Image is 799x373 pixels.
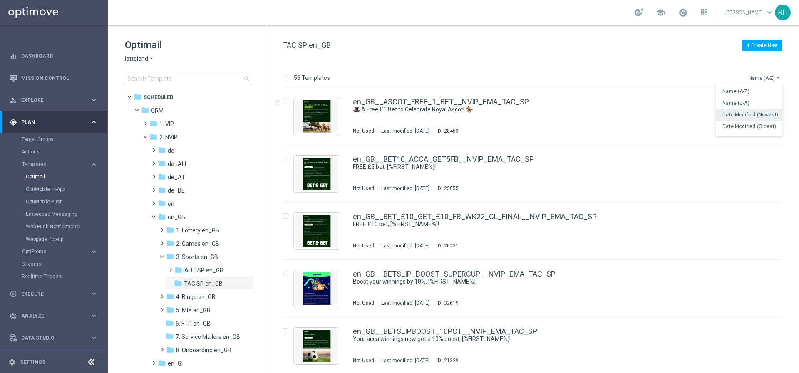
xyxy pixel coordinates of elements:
[22,136,87,143] a: Target Groups
[10,334,90,342] div: Data Studio
[722,100,749,106] span: Name (Z-A)
[243,75,250,82] span: search
[166,346,174,354] i: folder
[353,128,374,134] div: Not Used
[125,55,148,63] span: lottoland
[296,100,337,133] img: 28453.jpeg
[158,173,166,181] i: folder
[274,145,797,203] div: Press SPACE to select this row.
[10,349,98,371] div: Optibot
[353,357,374,364] div: Not Used
[296,158,337,190] img: 23855.jpeg
[378,185,433,192] div: Last modified: [DATE]
[149,133,158,141] i: folder
[21,67,98,89] a: Mission Control
[148,55,155,63] i: arrow_drop_down
[174,279,182,287] i: folder
[353,106,747,114] div: 🎩 A Free £1 Bet to Celebrate Royal Ascot! 🏇
[166,332,174,341] i: folder
[176,293,216,301] span: 4. Bingo en_GB
[10,67,98,89] div: Mission Control
[433,242,459,249] div: ID:
[90,334,98,342] i: keyboard_arrow_right
[444,185,459,192] div: 23855
[296,272,337,305] img: 32619.jpeg
[141,106,149,114] i: folder
[134,93,142,101] i: folder
[10,290,17,298] i: play_circle_outline
[9,75,98,82] button: Mission Control
[90,118,98,126] i: keyboard_arrow_right
[775,5,791,20] div: RH
[716,121,782,133] button: Date Modified (Oldest)
[26,236,87,242] a: Webpage Pop-up
[8,358,16,366] i: settings
[353,300,374,306] div: Not Used
[158,186,166,194] i: folder
[26,173,87,180] a: Optimail
[274,203,797,260] div: Press SPACE to select this row.
[159,120,174,128] span: 1. VIP
[9,335,98,341] button: Data Studio keyboard_arrow_right
[168,213,185,221] span: en_GB
[433,357,459,364] div: ID:
[26,208,107,220] div: Embedded Messaging
[166,319,174,327] i: folder
[90,161,98,168] i: keyboard_arrow_right
[168,173,185,181] span: de_AT
[433,128,459,134] div: ID:
[10,290,90,298] div: Execute
[21,291,90,296] span: Execute
[159,133,178,141] span: 2. NVIP
[353,335,747,343] div: Your acca winnings now get a 10% boost, [%FIRST_NAME%]!
[353,156,534,163] a: en_GB__BET10_ACCA_GET5FB__NVIP_EMA_TAC_SP
[184,267,223,274] span: AUT SP en_GB
[10,96,17,104] i: person_search
[166,292,174,301] i: folder
[433,185,459,192] div: ID:
[90,312,98,320] i: keyboard_arrow_right
[21,120,90,125] span: Plan
[158,146,166,154] i: folder
[22,133,107,146] div: Target Groups
[22,248,98,255] div: OptiPromo keyboard_arrow_right
[26,198,87,205] a: OptiMobile Push
[10,119,90,126] div: Plan
[176,253,218,261] span: 3. Sports en_GB
[9,291,98,297] div: play_circle_outline Execute keyboard_arrow_right
[166,252,174,261] i: folder
[353,328,537,335] a: en_GB__BETSLIPBOOST_10PCT__NVIP_EMA_TAC_SP
[158,359,166,367] i: folder
[90,248,98,256] i: keyboard_arrow_right
[168,160,188,168] span: de_ALL
[444,242,459,249] div: 26221
[26,233,107,245] div: Webpage Pop-up
[22,249,82,254] span: OptiPromo
[158,159,166,168] i: folder
[274,88,797,145] div: Press SPACE to select this row.
[725,6,775,19] a: [PERSON_NAME]keyboard_arrow_down
[9,53,98,59] button: equalizer Dashboard
[10,312,17,320] i: track_changes
[353,278,727,286] a: Boost your winnings by 10%, [%FIRST_NAME%]!
[353,278,747,286] div: Boost your winnings by 10%, [%FIRST_NAME%]!
[9,313,98,319] button: track_changes Analyze keyboard_arrow_right
[21,98,90,103] span: Explore
[10,312,90,320] div: Analyze
[151,107,164,114] span: CRM
[353,335,727,343] a: Your acca winnings now get a 10% boost, [%FIRST_NAME%]!
[149,119,158,128] i: folder
[353,163,727,171] a: FREE £5 bet, [%FIRST_NAME%]!
[22,273,87,280] a: Realtime Triggers
[26,220,107,233] div: Web Push Notifications
[10,96,90,104] div: Explore
[22,161,98,168] button: Templates keyboard_arrow_right
[176,346,231,354] span: 8. Onboarding en_GB
[722,112,778,118] span: Date Modified (Newest)
[26,183,107,195] div: OptiMobile In-App
[353,220,747,228] div: FREE £10 bet, [%FIRST_NAME%]!
[353,106,727,114] a: 🎩 A Free £1 Bet to Celebrate Royal Ascot! 🏇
